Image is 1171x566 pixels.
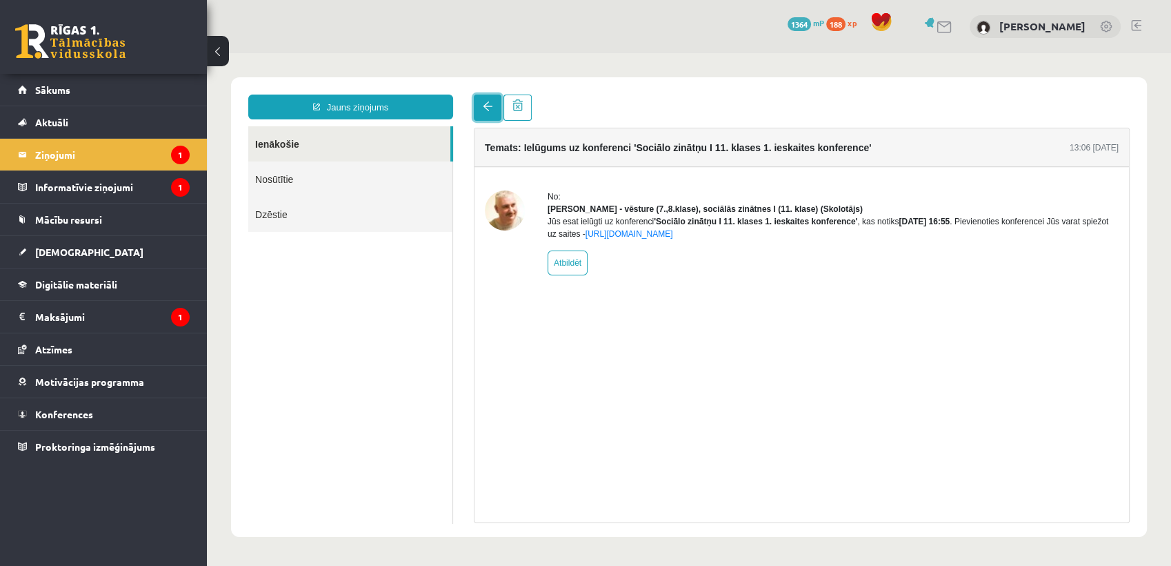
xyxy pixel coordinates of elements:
[171,146,190,164] i: 1
[788,17,811,31] span: 1364
[18,431,190,462] a: Proktoringa izmēģinājums
[35,408,93,420] span: Konferences
[35,171,190,203] legend: Informatīvie ziņojumi
[999,19,1085,33] a: [PERSON_NAME]
[447,164,650,173] b: 'Sociālo zinātņu I 11. klases 1. ieskaites konference'
[826,17,863,28] a: 188 xp
[41,41,246,66] a: Jauns ziņojums
[18,366,190,398] a: Motivācijas programma
[341,137,912,150] div: No:
[41,108,246,144] a: Nosūtītie
[18,236,190,268] a: [DEMOGRAPHIC_DATA]
[171,308,190,326] i: 1
[18,398,190,430] a: Konferences
[788,17,824,28] a: 1364 mP
[379,176,466,186] a: [URL][DOMAIN_NAME]
[18,301,190,333] a: Maksājumi1
[863,88,912,101] div: 13:06 [DATE]
[35,440,155,453] span: Proktoringa izmēģinājums
[41,144,246,179] a: Dzēstie
[18,333,190,365] a: Atzīmes
[35,278,117,291] span: Digitālie materiāli
[171,178,190,197] i: 1
[278,89,664,100] h4: Temats: Ielūgums uz konferenci 'Sociālo zinātņu I 11. klases 1. ieskaites konference'
[35,139,190,170] legend: Ziņojumi
[35,246,143,258] span: [DEMOGRAPHIC_DATA]
[18,269,190,300] a: Digitālie materiāli
[35,84,70,96] span: Sākums
[341,151,656,161] strong: [PERSON_NAME] - vēsture (7.,8.klase), sociālās zinātnes I (11. klase) (Skolotājs)
[18,204,190,235] a: Mācību resursi
[341,162,912,187] div: Jūs esat ielūgti uz konferenci , kas notiks . Pievienoties konferencei Jūs varat spiežot uz saites -
[813,17,824,28] span: mP
[35,213,102,226] span: Mācību resursi
[848,17,857,28] span: xp
[35,116,68,128] span: Aktuāli
[826,17,845,31] span: 188
[18,106,190,138] a: Aktuāli
[41,73,243,108] a: Ienākošie
[35,343,72,355] span: Atzīmes
[18,139,190,170] a: Ziņojumi1
[35,375,144,388] span: Motivācijas programma
[692,164,743,173] b: [DATE] 16:55
[341,197,381,222] a: Atbildēt
[18,74,190,106] a: Sākums
[15,24,126,59] a: Rīgas 1. Tālmācības vidusskola
[278,137,318,177] img: Andris Garabidovičs - vēsture (7.,8.klase), sociālās zinātnes I (11. klase)
[18,171,190,203] a: Informatīvie ziņojumi1
[977,21,990,35] img: Viktorija Ivanova
[35,301,190,333] legend: Maksājumi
